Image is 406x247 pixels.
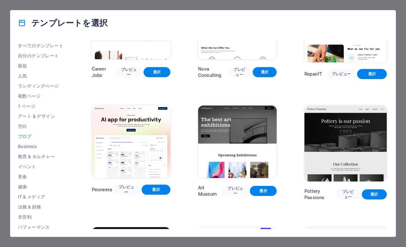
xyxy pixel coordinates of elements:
button: 自分のテンプレート [18,51,64,61]
span: 空白 [18,124,64,129]
button: 美食 [18,172,64,182]
button: プレビュー [112,185,141,195]
span: Business [18,144,64,149]
span: プレビュー [227,186,244,196]
button: プレビュー [222,186,249,196]
span: 選択 [367,192,382,197]
span: アート & デザイン [18,114,64,119]
p: RepairIT [304,71,322,77]
span: パフォーマンス [18,225,64,230]
h4: テンプレートを選択 [18,18,108,28]
span: 人気 [18,73,64,78]
button: プレビュー [227,67,251,77]
span: プレビュー [341,189,356,199]
button: 複数ページ [18,91,64,101]
p: Nova Consulting [198,66,227,78]
img: Pottery Passions [304,106,387,181]
span: イベント [18,164,64,169]
button: 選択 [362,189,387,199]
button: 人気 [18,71,64,81]
button: 1 ページ [18,101,64,111]
button: 法務 & 財務 [18,202,64,212]
span: 健康 [18,184,64,189]
span: すべてのテンプレート [18,43,64,48]
span: 教育 & カルチャー [18,154,64,159]
span: 選択 [147,187,165,192]
button: Business [18,141,64,152]
button: 健康 [18,182,64,192]
span: プレビュー [332,72,351,77]
span: 非営利 [18,215,64,220]
span: 選択 [362,72,382,77]
button: 選択 [250,186,277,196]
button: 非営利 [18,212,64,222]
span: 美食 [18,174,64,179]
button: ブログ [18,131,64,141]
button: パフォーマンス [18,222,64,232]
span: IT & メディア [18,194,64,199]
span: ランディングページ [18,83,64,89]
span: 法務 & 財務 [18,204,64,210]
span: 1 ページ [18,104,64,109]
button: イベント [18,162,64,172]
button: 選択 [142,185,170,195]
span: 新規 [18,63,64,68]
span: ブログ [18,134,64,139]
button: プレビュー [336,189,361,199]
span: 選択 [255,188,272,193]
button: 選択 [144,67,170,77]
span: プレビュー [117,185,136,195]
button: プレビュー [115,67,142,77]
span: 複数ページ [18,94,64,99]
button: ランディングページ [18,81,64,91]
button: 選択 [357,69,387,79]
span: 自分のテンプレート [18,53,64,58]
button: アート & デザイン [18,111,64,121]
p: Peoneera [92,187,112,193]
span: 選択 [258,70,272,75]
button: 新規 [18,61,64,71]
button: 教育 & カルチャー [18,152,64,162]
img: Peoneera [92,106,170,178]
span: プレビュー [232,67,246,77]
button: すべてのテンプレート [18,41,64,51]
button: IT & メディア [18,192,64,202]
button: 空白 [18,121,64,131]
p: Pottery Passions [304,188,336,201]
p: Art Museum [198,185,222,197]
p: Career Jobs [92,66,115,78]
img: Art Museum [198,106,277,178]
span: プレビュー [121,67,137,77]
button: 選択 [253,67,277,77]
button: プレビュー [327,69,356,79]
span: 選択 [149,70,165,75]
